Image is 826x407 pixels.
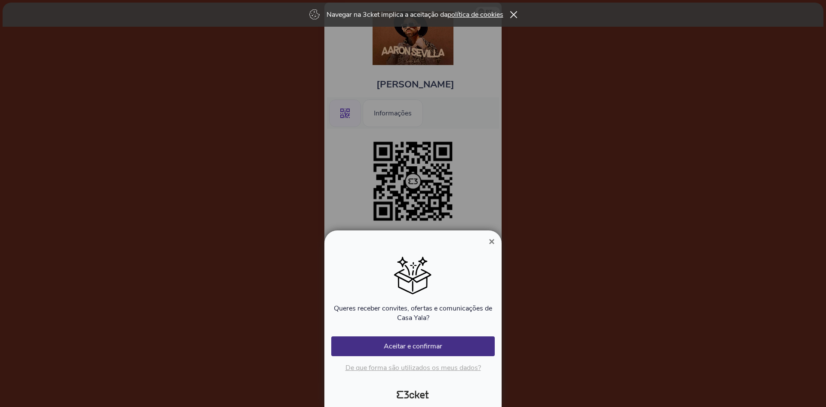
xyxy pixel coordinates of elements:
span: × [489,236,495,247]
button: Aceitar e confirmar [331,336,495,356]
p: Queres receber convites, ofertas e comunicações de Casa Yala? [331,304,495,323]
p: Navegar na 3cket implica a aceitação da [327,10,503,19]
p: De que forma são utilizados os meus dados? [331,363,495,373]
a: política de cookies [447,10,503,19]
